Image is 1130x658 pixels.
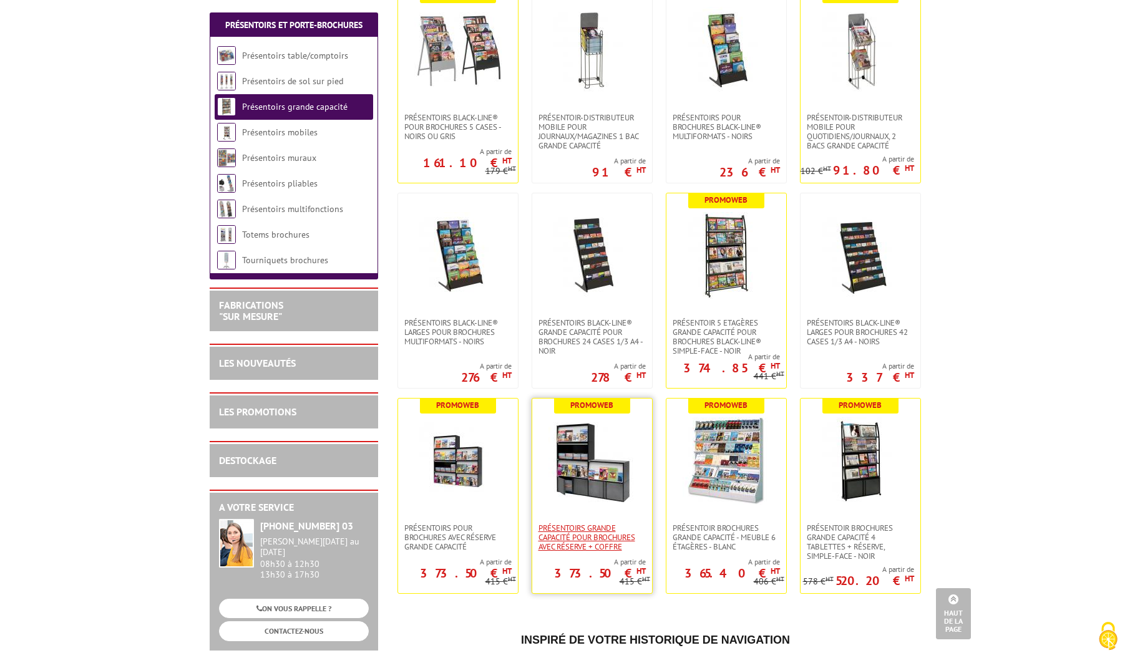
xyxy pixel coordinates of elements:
[905,163,914,173] sup: HT
[817,212,904,299] img: Présentoirs Black-Line® larges pour brochures 42 cases 1/3 A4 - Noirs
[548,212,636,299] img: Présentoirs Black-Line® grande capacité pour brochures 24 cases 1/3 A4 - noir
[502,155,512,166] sup: HT
[217,251,236,269] img: Tourniquets brochures
[242,101,348,112] a: Présentoirs grande capacité
[461,374,512,381] p: 276 €
[673,523,780,551] span: Présentoir Brochures grande capacité - Meuble 6 étagères - Blanc
[508,164,516,173] sup: HT
[636,370,646,380] sup: HT
[801,318,920,346] a: Présentoirs Black-Line® larges pour brochures 42 cases 1/3 A4 - Noirs
[754,577,784,586] p: 406 €
[242,254,328,266] a: Tourniquets brochures
[532,523,652,551] a: Présentoirs grande capacité pour brochures avec réserve + coffre
[217,174,236,193] img: Présentoirs pliables
[242,152,316,163] a: Présentoirs muraux
[260,536,369,558] div: [PERSON_NAME][DATE] au [DATE]
[414,7,502,94] img: Présentoirs Black-Line® pour brochures 5 Cases - Noirs ou Gris
[219,502,369,513] h2: A votre service
[592,156,646,166] span: A partir de
[260,536,369,579] div: 08h30 à 12h30 13h30 à 17h30
[776,369,784,378] sup: HT
[801,113,920,150] a: Présentoir-distributeur mobile pour quotidiens/journaux, 2 bacs grande capacité
[803,564,914,574] span: A partir de
[217,200,236,218] img: Présentoirs multifonctions
[217,97,236,116] img: Présentoirs grande capacité
[801,523,920,561] a: Présentoir brochures Grande capacité 4 tablettes + réserve, simple-face - Noir
[404,113,512,141] span: Présentoirs Black-Line® pour brochures 5 Cases - Noirs ou Gris
[817,7,904,94] img: Présentoir-distributeur mobile pour quotidiens/journaux, 2 bacs grande capacité
[398,147,512,157] span: A partir de
[817,417,904,505] img: Présentoir brochures Grande capacité 4 tablettes + réserve, simple-face - Noir
[521,634,790,646] span: Inspiré de votre historique de navigation
[548,7,636,94] img: Présentoir-Distributeur mobile pour journaux/magazines 1 bac grande capacité
[242,203,343,215] a: Présentoirs multifonctions
[905,573,914,584] sup: HT
[398,318,518,346] a: Présentoirs Black-Line® larges pour brochures multiformats - Noirs
[242,75,343,87] a: Présentoirs de sol sur pied
[666,557,780,567] span: A partir de
[548,417,636,505] img: Présentoirs grande capacité pour brochures avec réserve + coffre
[260,520,353,532] strong: [PHONE_NUMBER] 03
[538,318,646,356] span: Présentoirs Black-Line® grande capacité pour brochures 24 cases 1/3 A4 - noir
[461,361,512,371] span: A partir de
[642,574,650,583] sup: HT
[801,154,914,164] span: A partir de
[905,370,914,380] sup: HT
[502,566,512,576] sup: HT
[754,372,784,381] p: 441 €
[570,400,613,410] b: Promoweb
[532,557,646,567] span: A partir de
[219,454,276,467] a: DESTOCKAGE
[242,178,318,189] a: Présentoirs pliables
[436,400,479,410] b: Promoweb
[414,417,502,505] img: Présentoirs pour Brochures avec réserve Grande capacité
[1093,621,1124,652] img: Cookies (fenêtre modale)
[420,569,512,577] p: 373.50 €
[846,374,914,381] p: 337 €
[591,374,646,381] p: 278 €
[219,357,296,369] a: LES NOUVEAUTÉS
[242,50,348,61] a: Présentoirs table/comptoirs
[217,148,236,167] img: Présentoirs muraux
[666,523,786,551] a: Présentoir Brochures grande capacité - Meuble 6 étagères - Blanc
[704,400,748,410] b: Promoweb
[508,574,516,583] sup: HT
[803,577,834,586] p: 578 €
[683,417,770,505] img: Présentoir Brochures grande capacité - Meuble 6 étagères - Blanc
[771,165,780,175] sup: HT
[771,566,780,576] sup: HT
[719,168,780,176] p: 236 €
[776,574,784,583] sup: HT
[423,159,512,167] p: 161.10 €
[704,195,748,205] b: Promoweb
[217,72,236,90] img: Présentoirs de sol sur pied
[833,167,914,174] p: 91.80 €
[538,523,646,551] span: Présentoirs grande capacité pour brochures avec réserve + coffre
[398,557,512,567] span: A partir de
[532,318,652,356] a: Présentoirs Black-Line® grande capacité pour brochures 24 cases 1/3 A4 - noir
[219,519,254,568] img: widget-service.jpg
[807,318,914,346] span: Présentoirs Black-Line® larges pour brochures 42 cases 1/3 A4 - Noirs
[225,19,363,31] a: Présentoirs et Porte-brochures
[217,46,236,65] img: Présentoirs table/comptoirs
[839,400,882,410] b: Promoweb
[683,212,770,299] img: Présentoir 5 Etagères grande capacité pour brochures Black-Line® simple-face - Noir
[835,577,914,584] p: 520.20 €
[683,7,770,94] img: Présentoirs pour Brochures Black-Line® multiformats - Noirs
[219,299,283,322] a: FABRICATIONS"Sur Mesure"
[666,352,780,362] span: A partir de
[636,165,646,175] sup: HT
[936,588,971,639] a: Haut de la page
[398,523,518,551] a: Présentoirs pour Brochures avec réserve Grande capacité
[219,621,369,641] a: CONTACTEZ-NOUS
[485,167,516,176] p: 179 €
[846,361,914,371] span: A partir de
[673,318,780,356] span: Présentoir 5 Etagères grande capacité pour brochures Black-Line® simple-face - Noir
[532,113,652,150] a: Présentoir-Distributeur mobile pour journaux/magazines 1 bac grande capacité
[826,574,834,583] sup: HT
[684,569,780,577] p: 365.40 €
[666,318,786,356] a: Présentoir 5 Etagères grande capacité pour brochures Black-Line® simple-face - Noir
[683,364,780,372] p: 374.85 €
[219,405,296,418] a: LES PROMOTIONS
[538,113,646,150] span: Présentoir-Distributeur mobile pour journaux/magazines 1 bac grande capacité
